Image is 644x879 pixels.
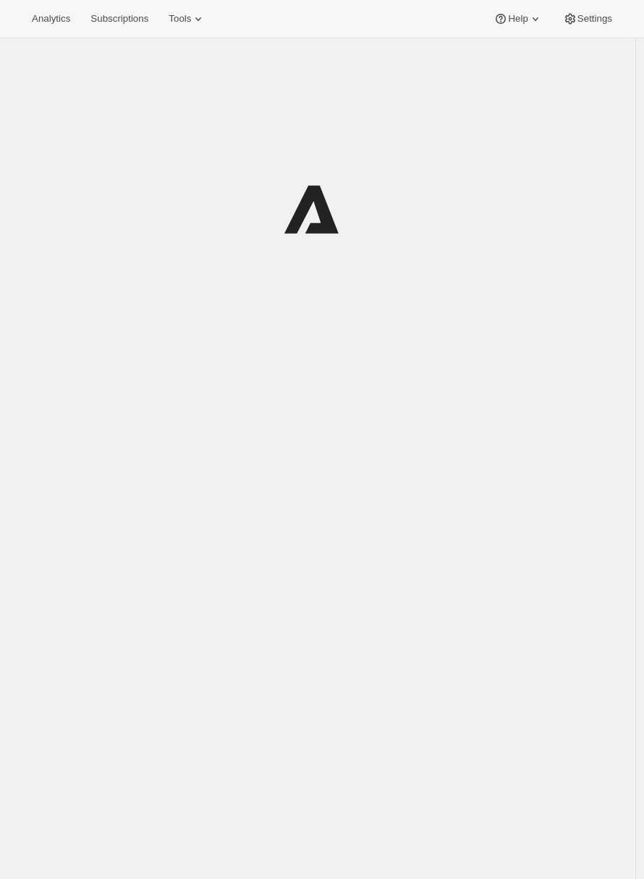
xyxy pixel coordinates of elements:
span: Help [508,13,528,25]
button: Subscriptions [82,9,157,29]
span: Subscriptions [90,13,148,25]
span: Settings [577,13,612,25]
span: Analytics [32,13,70,25]
button: Analytics [23,9,79,29]
button: Settings [554,9,621,29]
button: Tools [160,9,214,29]
span: Tools [169,13,191,25]
button: Help [485,9,551,29]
